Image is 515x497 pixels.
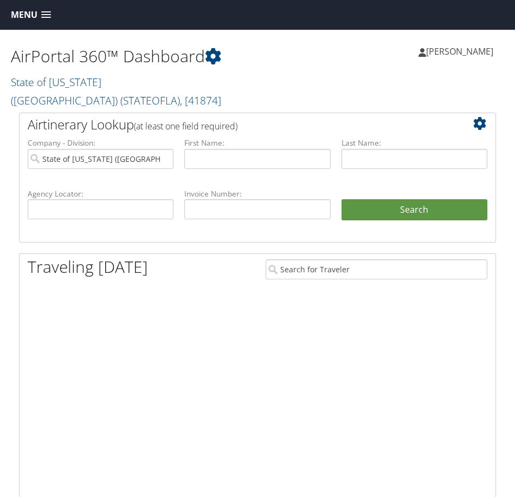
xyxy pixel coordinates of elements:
[11,10,37,20] span: Menu
[266,259,487,279] input: Search for Traveler
[5,6,56,24] a: Menu
[120,93,180,108] span: ( STATEOFLA )
[342,199,487,221] button: Search
[28,188,173,199] label: Agency Locator:
[28,138,173,148] label: Company - Division:
[426,45,493,57] span: [PERSON_NAME]
[11,75,221,108] a: State of [US_STATE] ([GEOGRAPHIC_DATA])
[11,45,257,68] h1: AirPortal 360™ Dashboard
[184,188,330,199] label: Invoice Number:
[180,93,221,108] span: , [ 41874 ]
[419,35,504,68] a: [PERSON_NAME]
[342,138,487,148] label: Last Name:
[28,115,448,134] h2: Airtinerary Lookup
[28,256,148,278] h1: Traveling [DATE]
[184,138,330,148] label: First Name:
[134,120,237,132] span: (at least one field required)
